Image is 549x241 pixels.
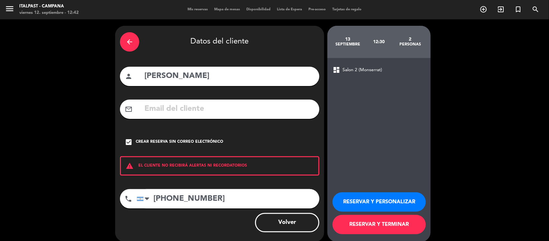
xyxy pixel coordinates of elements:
i: turned_in_not [514,5,522,13]
button: RESERVAR Y PERSONALIZAR [333,192,426,212]
div: Crear reserva sin correo electrónico [136,139,223,145]
span: Tarjetas de regalo [329,8,365,11]
input: Nombre del cliente [144,70,315,83]
span: Pre-acceso [305,8,329,11]
span: dashboard [333,66,340,74]
button: Volver [255,213,319,232]
span: Lista de Espera [274,8,305,11]
div: Italpast - Campana [19,3,79,10]
div: Argentina: +54 [137,189,152,208]
div: Datos del cliente [120,31,319,53]
div: 2 [395,37,426,42]
i: phone [124,195,132,203]
button: RESERVAR Y TERMINAR [333,215,426,234]
span: Salon 2 (Monserrat) [343,66,382,74]
i: arrow_back [126,38,133,46]
i: exit_to_app [497,5,505,13]
div: EL CLIENTE NO RECIBIRÁ ALERTAS NI RECORDATORIOS [120,156,319,176]
span: Mis reservas [184,8,211,11]
div: 12:30 [363,31,395,53]
i: check_box [125,138,133,146]
input: Número de teléfono... [137,189,319,208]
i: add_circle_outline [480,5,487,13]
i: search [532,5,539,13]
span: Disponibilidad [243,8,274,11]
div: septiembre [332,42,363,47]
div: personas [395,42,426,47]
div: viernes 12. septiembre - 12:42 [19,10,79,16]
button: menu [5,4,14,16]
input: Email del cliente [144,102,315,116]
i: person [125,72,133,80]
span: Mapa de mesas [211,8,243,11]
i: warning [121,162,138,170]
div: 13 [332,37,363,42]
i: mail_outline [125,105,133,113]
i: menu [5,4,14,14]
